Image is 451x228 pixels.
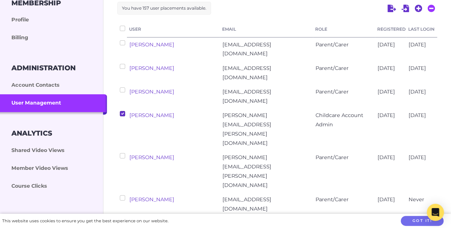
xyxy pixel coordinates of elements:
a: Last Login [408,25,435,33]
a: Add a new user [415,4,422,13]
div: This website uses cookies to ensure you get the best experience on our website. [2,217,168,225]
span: Parent/Carer [316,65,349,71]
h3: Administration [11,64,76,72]
a: [PERSON_NAME] [129,65,174,71]
a: Email [222,25,311,33]
span: Parent/Carer [316,88,349,95]
span: [DATE] [378,154,395,161]
span: [EMAIL_ADDRESS][DOMAIN_NAME] [222,41,271,57]
span: [PERSON_NAME][EMAIL_ADDRESS][PERSON_NAME][DOMAIN_NAME] [222,154,271,188]
a: Registered [377,25,404,33]
span: [DATE] [378,41,395,48]
span: [DATE] [378,88,395,95]
span: [DATE] [378,112,395,118]
span: [DATE] [409,88,426,95]
a: User [129,25,218,33]
a: [PERSON_NAME] [129,41,174,48]
span: [DATE] [378,196,395,203]
a: Delete selected users [427,4,435,13]
a: Import Users [401,4,409,13]
p: You have 157 user placements available. [117,2,211,15]
span: [EMAIL_ADDRESS][DOMAIN_NAME] [222,196,271,212]
a: [PERSON_NAME] [129,88,174,95]
button: Got it! [401,216,444,226]
a: Export Users [388,4,396,13]
a: [PERSON_NAME] [129,196,174,203]
span: [EMAIL_ADDRESS][DOMAIN_NAME] [222,88,271,104]
span: Parent/Carer [316,154,349,161]
a: Role [315,25,373,33]
a: [PERSON_NAME] [129,154,174,161]
span: [EMAIL_ADDRESS][DOMAIN_NAME] [222,65,271,81]
span: [DATE] [409,154,426,161]
span: [DATE] [409,112,426,118]
span: Parent/Carer [316,41,349,48]
span: Childcare Account Admin [316,112,363,128]
span: [DATE] [409,41,426,48]
a: [PERSON_NAME] [129,112,174,118]
span: Parent/Carer [316,196,349,203]
span: [DATE] [409,65,426,71]
h3: Analytics [11,129,52,137]
div: Open Intercom Messenger [427,204,444,221]
span: Never [409,196,424,203]
span: [DATE] [378,65,395,71]
span: [PERSON_NAME][EMAIL_ADDRESS][PERSON_NAME][DOMAIN_NAME] [222,112,271,146]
